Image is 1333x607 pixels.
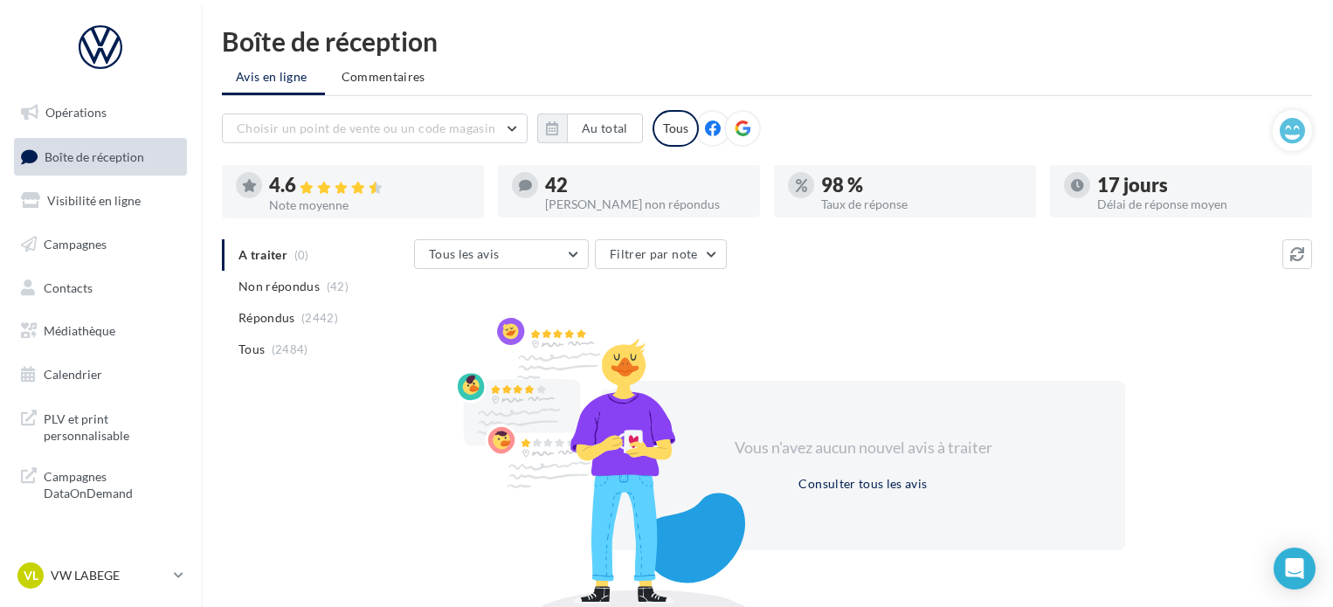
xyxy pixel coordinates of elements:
[1097,176,1298,195] div: 17 jours
[44,465,180,502] span: Campagnes DataOnDemand
[45,148,144,163] span: Boîte de réception
[10,138,190,176] a: Boîte de réception
[327,279,349,293] span: (42)
[791,473,934,494] button: Consulter tous les avis
[222,28,1312,54] div: Boîte de réception
[821,198,1022,210] div: Taux de réponse
[10,313,190,349] a: Médiathèque
[10,270,190,307] a: Contacts
[545,176,746,195] div: 42
[238,309,295,327] span: Répondus
[24,567,38,584] span: VL
[713,437,1013,459] div: Vous n'avez aucun nouvel avis à traiter
[10,183,190,219] a: Visibilité en ligne
[10,226,190,263] a: Campagnes
[45,105,107,120] span: Opérations
[537,114,643,143] button: Au total
[1097,198,1298,210] div: Délai de réponse moyen
[44,323,115,338] span: Médiathèque
[414,239,589,269] button: Tous les avis
[429,246,500,261] span: Tous les avis
[653,110,699,147] div: Tous
[238,341,265,358] span: Tous
[272,342,308,356] span: (2484)
[567,114,643,143] button: Au total
[238,278,320,295] span: Non répondus
[269,176,470,196] div: 4.6
[51,567,167,584] p: VW LABEGE
[269,199,470,211] div: Note moyenne
[10,400,190,452] a: PLV et print personnalisable
[44,279,93,294] span: Contacts
[301,311,338,325] span: (2442)
[821,176,1022,195] div: 98 %
[342,69,425,84] span: Commentaires
[44,407,180,445] span: PLV et print personnalisable
[595,239,727,269] button: Filtrer par note
[545,198,746,210] div: [PERSON_NAME] non répondus
[44,237,107,252] span: Campagnes
[10,94,190,131] a: Opérations
[10,458,190,509] a: Campagnes DataOnDemand
[1274,548,1316,590] div: Open Intercom Messenger
[222,114,528,143] button: Choisir un point de vente ou un code magasin
[237,121,495,135] span: Choisir un point de vente ou un code magasin
[10,356,190,393] a: Calendrier
[47,193,141,208] span: Visibilité en ligne
[14,559,187,592] a: VL VW LABEGE
[44,367,102,382] span: Calendrier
